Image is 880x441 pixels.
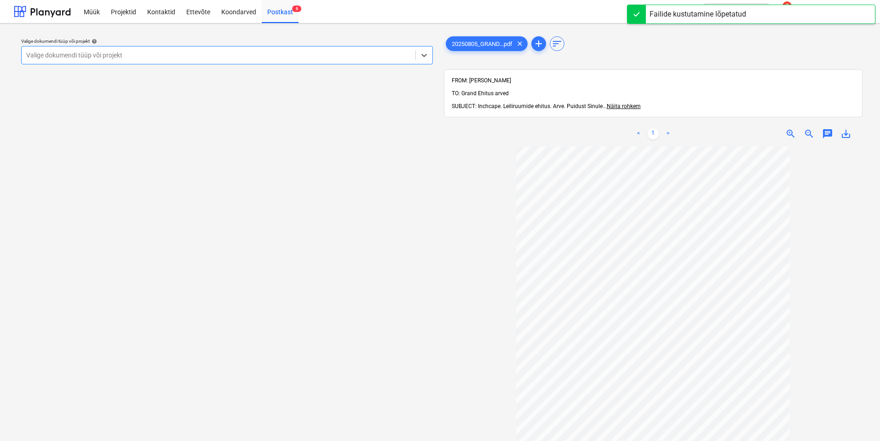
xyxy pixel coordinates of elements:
[452,77,511,84] span: FROM: [PERSON_NAME]
[452,103,603,109] span: SUBJECT: Inchcape. Leiliruumide ehitus. Arve. Puidust Sinule
[446,40,518,47] span: 20250805_GRAND...pdf
[446,36,528,51] div: 20250805_GRAND...pdf
[533,38,544,49] span: add
[822,128,833,139] span: chat
[514,38,525,49] span: clear
[650,9,746,20] div: Failide kustutamine lõpetatud
[452,90,509,97] span: TO: Grand Ehitus arved
[603,103,641,109] span: ...
[90,39,97,44] span: help
[552,38,563,49] span: sort
[785,128,796,139] span: zoom_in
[21,38,433,44] div: Valige dokumendi tüüp või projekt
[804,128,815,139] span: zoom_out
[648,128,659,139] a: Page 1 is your current page
[662,128,673,139] a: Next page
[633,128,644,139] a: Previous page
[292,6,301,12] span: 6
[840,128,851,139] span: save_alt
[834,397,880,441] iframe: Chat Widget
[607,103,641,109] span: Näita rohkem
